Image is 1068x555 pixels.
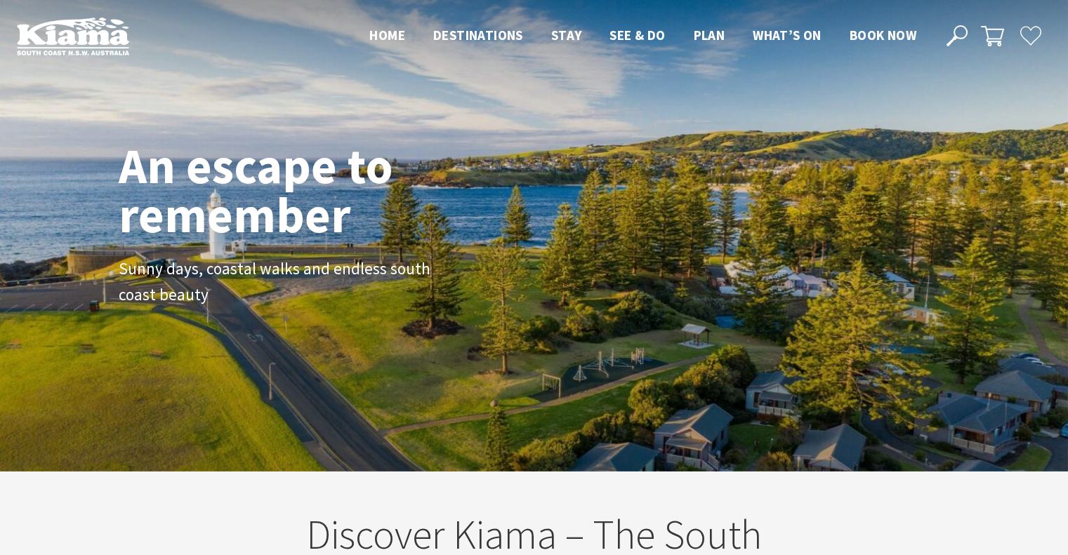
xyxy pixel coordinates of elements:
[355,25,930,48] nav: Main Menu
[694,27,725,44] span: Plan
[17,17,129,55] img: Kiama Logo
[119,256,435,308] p: Sunny days, coastal walks and endless south coast beauty
[753,27,822,44] span: What’s On
[850,27,916,44] span: Book now
[609,27,665,44] span: See & Do
[119,141,505,239] h1: An escape to remember
[551,27,582,44] span: Stay
[369,27,405,44] span: Home
[433,27,523,44] span: Destinations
